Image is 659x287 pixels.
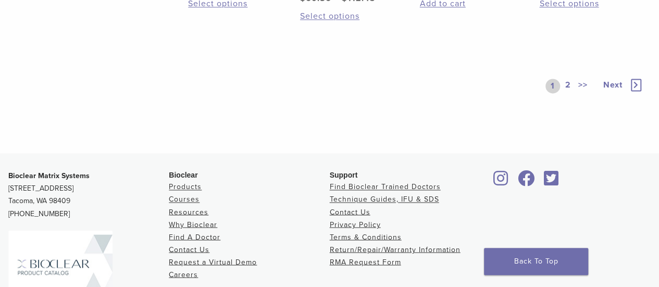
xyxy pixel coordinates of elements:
a: Privacy Policy [330,220,381,229]
a: Request a Virtual Demo [169,257,257,266]
span: Next [603,80,623,90]
a: Select options for “Original Anterior Matrix - DC Series” [300,10,389,22]
a: Terms & Conditions [330,232,402,241]
a: >> [576,79,590,93]
a: Find Bioclear Trained Doctors [330,182,441,191]
a: Bioclear [540,177,562,187]
a: Resources [169,207,208,216]
a: Contact Us [330,207,370,216]
a: Find A Doctor [169,232,220,241]
a: Return/Repair/Warranty Information [330,245,461,254]
a: Back To Top [484,248,588,275]
a: Bioclear [514,177,538,187]
a: RMA Request Form [330,257,401,266]
a: 1 [545,79,560,93]
a: Contact Us [169,245,209,254]
p: [STREET_ADDRESS] Tacoma, WA 98409 [PHONE_NUMBER] [8,170,169,220]
span: Bioclear [169,171,197,179]
a: Technique Guides, IFU & SDS [330,195,439,204]
a: Careers [169,270,198,279]
a: Courses [169,195,200,204]
a: Bioclear [490,177,512,187]
a: Products [169,182,202,191]
span: Support [330,171,358,179]
a: 2 [563,79,573,93]
strong: Bioclear Matrix Systems [8,171,90,180]
a: Why Bioclear [169,220,217,229]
